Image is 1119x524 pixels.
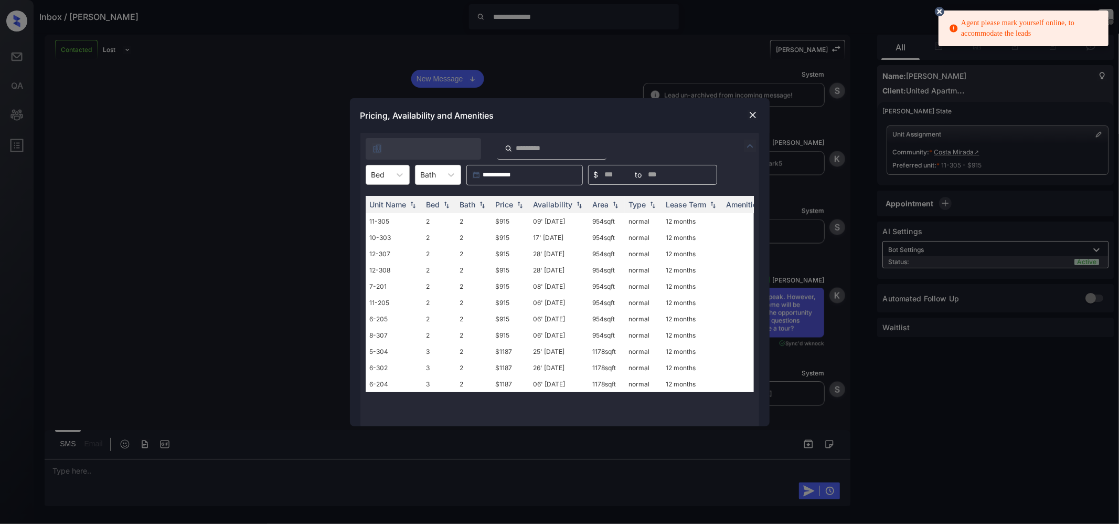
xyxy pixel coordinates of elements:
td: 3 [422,343,456,360]
td: 12 months [662,213,722,229]
img: sorting [408,201,418,208]
td: 8-307 [366,327,422,343]
td: normal [625,262,662,278]
td: 1178 sqft [589,343,625,360]
td: normal [625,213,662,229]
td: 2 [456,246,492,262]
td: 6-205 [366,311,422,327]
img: sorting [515,201,525,208]
td: 12 months [662,311,722,327]
td: normal [625,246,662,262]
td: $915 [492,246,529,262]
td: $915 [492,262,529,278]
td: normal [625,376,662,392]
td: 2 [422,278,456,295]
td: 12 months [662,327,722,343]
td: 08' [DATE] [529,278,589,295]
img: icon-zuma [744,140,756,152]
td: 06' [DATE] [529,376,589,392]
td: $915 [492,295,529,311]
td: 2 [456,213,492,229]
span: to [635,169,642,181]
td: $915 [492,311,529,327]
span: $ [594,169,599,181]
td: 2 [456,360,492,376]
div: Area [593,200,609,209]
td: normal [625,343,662,360]
td: 7-201 [366,278,422,295]
td: $915 [492,278,529,295]
td: 2 [456,343,492,360]
td: 2 [422,311,456,327]
td: normal [625,295,662,311]
td: 12 months [662,246,722,262]
td: 954 sqft [589,246,625,262]
td: 10-303 [366,229,422,246]
td: 28' [DATE] [529,246,589,262]
td: normal [625,360,662,376]
div: Bath [460,200,476,209]
div: Bed [427,200,440,209]
div: Agent please mark yourself online, to accommodate the leads [949,14,1100,43]
img: sorting [647,201,658,208]
td: normal [625,229,662,246]
td: 3 [422,376,456,392]
td: 12 months [662,262,722,278]
td: 12-308 [366,262,422,278]
td: 11-305 [366,213,422,229]
td: 2 [456,278,492,295]
td: 2 [422,327,456,343]
td: 12 months [662,295,722,311]
div: Amenities [727,200,762,209]
td: 2 [422,295,456,311]
td: $1187 [492,376,529,392]
td: 06' [DATE] [529,295,589,311]
img: close [748,110,758,120]
div: Price [496,200,514,209]
td: 06' [DATE] [529,311,589,327]
td: 2 [422,213,456,229]
td: 954 sqft [589,262,625,278]
div: Type [629,200,646,209]
td: 954 sqft [589,278,625,295]
td: 3 [422,360,456,376]
img: icon-zuma [505,144,513,153]
td: 12 months [662,360,722,376]
td: 12 months [662,229,722,246]
td: 5-304 [366,343,422,360]
img: sorting [610,201,621,208]
td: $1187 [492,360,529,376]
td: normal [625,278,662,295]
td: 2 [456,376,492,392]
td: 12 months [662,343,722,360]
td: 12 months [662,278,722,295]
td: 12-307 [366,246,422,262]
td: 1178 sqft [589,376,625,392]
img: sorting [477,201,487,208]
td: 06' [DATE] [529,327,589,343]
td: 954 sqft [589,213,625,229]
td: 2 [456,262,492,278]
td: $915 [492,229,529,246]
td: 2 [422,229,456,246]
img: sorting [708,201,718,208]
td: 2 [456,229,492,246]
div: Lease Term [666,200,707,209]
td: 2 [456,327,492,343]
img: icon-zuma [372,143,382,154]
div: Pricing, Availability and Amenities [350,98,770,133]
td: 11-205 [366,295,422,311]
td: 954 sqft [589,229,625,246]
td: 26' [DATE] [529,360,589,376]
td: 1178 sqft [589,360,625,376]
td: 17' [DATE] [529,229,589,246]
img: sorting [441,201,452,208]
td: $1187 [492,343,529,360]
td: normal [625,311,662,327]
td: 09' [DATE] [529,213,589,229]
td: 12 months [662,376,722,392]
div: Unit Name [370,200,407,209]
td: $915 [492,327,529,343]
td: 2 [456,311,492,327]
td: 954 sqft [589,295,625,311]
